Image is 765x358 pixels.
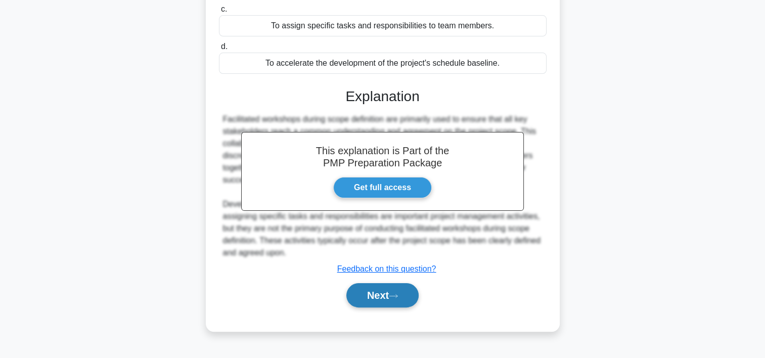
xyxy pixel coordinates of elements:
span: c. [221,5,227,13]
div: Facilitated workshops during scope definition are primarily used to ensure that all key stakehold... [223,113,543,259]
div: To assign specific tasks and responsibilities to team members. [219,15,547,36]
div: To accelerate the development of the project's schedule baseline. [219,53,547,74]
button: Next [346,283,419,307]
h3: Explanation [225,88,541,105]
a: Get full access [333,177,432,198]
a: Feedback on this question? [337,264,436,273]
span: d. [221,42,228,51]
